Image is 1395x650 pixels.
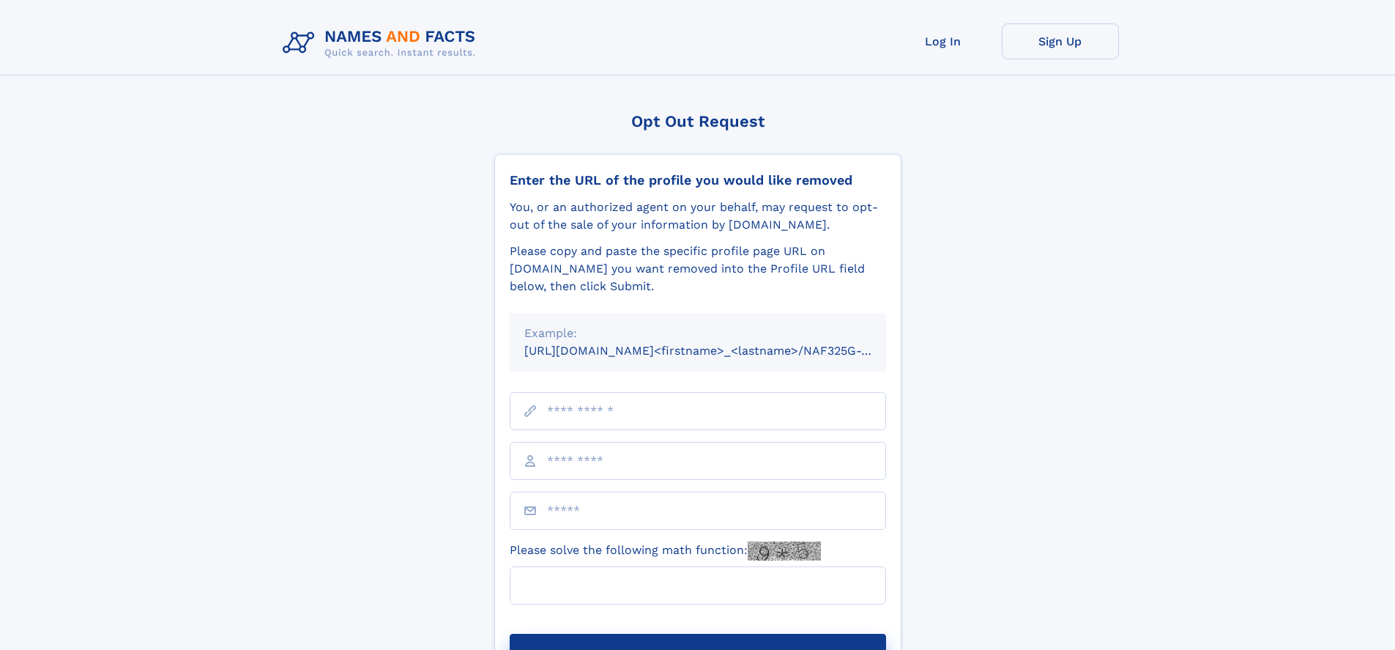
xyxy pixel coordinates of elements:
[524,325,871,342] div: Example:
[885,23,1002,59] a: Log In
[510,172,886,188] div: Enter the URL of the profile you would like removed
[510,199,886,234] div: You, or an authorized agent on your behalf, may request to opt-out of the sale of your informatio...
[524,344,914,358] small: [URL][DOMAIN_NAME]<firstname>_<lastname>/NAF325G-xxxxxxxx
[494,112,901,130] div: Opt Out Request
[510,542,821,561] label: Please solve the following math function:
[510,243,886,295] div: Please copy and paste the specific profile page URL on [DOMAIN_NAME] you want removed into the Pr...
[277,23,488,63] img: Logo Names and Facts
[1002,23,1119,59] a: Sign Up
